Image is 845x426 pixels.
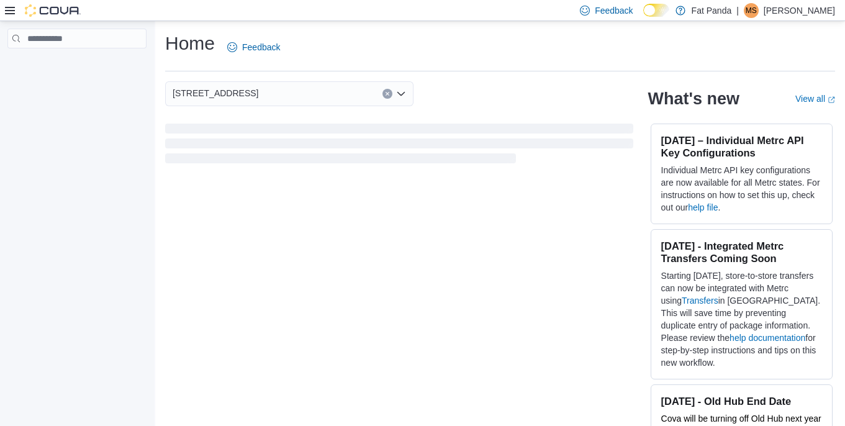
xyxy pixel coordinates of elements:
button: Clear input [382,89,392,99]
button: Open list of options [396,89,406,99]
p: Fat Panda [692,3,732,18]
span: [STREET_ADDRESS] [173,86,258,101]
p: Starting [DATE], store-to-store transfers can now be integrated with Metrc using in [GEOGRAPHIC_D... [661,270,822,369]
span: Feedback [595,4,633,17]
input: Dark Mode [643,4,669,17]
a: Feedback [222,35,285,60]
h2: What's new [648,89,739,109]
span: Feedback [242,41,280,53]
h1: Home [165,31,215,56]
a: help file [688,202,718,212]
h3: [DATE] - Integrated Metrc Transfers Coming Soon [661,240,822,265]
a: Transfers [682,296,718,306]
div: Mary S. [744,3,759,18]
a: help documentation [730,333,805,343]
a: View allExternal link [795,94,835,104]
span: MS [746,3,757,18]
span: Loading [165,126,633,166]
p: | [736,3,739,18]
p: Individual Metrc API key configurations are now available for all Metrc states. For instructions ... [661,164,822,214]
nav: Complex example [7,51,147,81]
img: Cova [25,4,81,17]
p: [PERSON_NAME] [764,3,835,18]
svg: External link [828,96,835,104]
h3: [DATE] – Individual Metrc API Key Configurations [661,134,822,159]
h3: [DATE] - Old Hub End Date [661,395,822,407]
